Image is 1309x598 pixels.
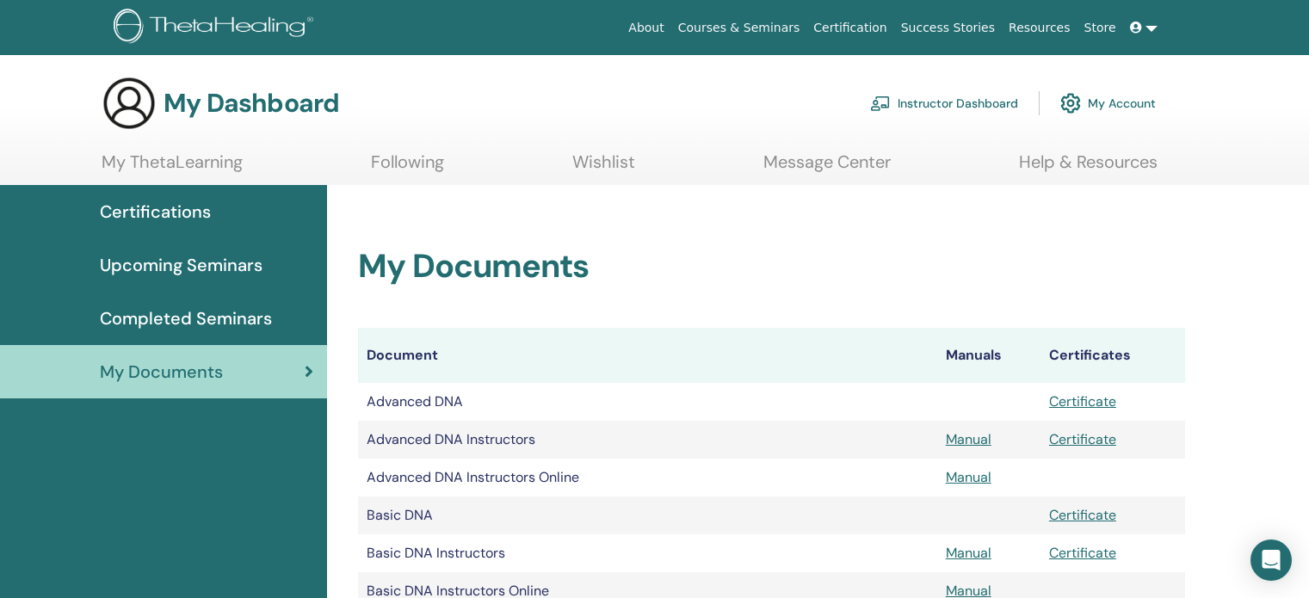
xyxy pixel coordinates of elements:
span: Upcoming Seminars [100,252,262,278]
td: Advanced DNA [358,383,937,421]
a: Success Stories [894,12,1002,44]
a: Following [371,151,444,185]
th: Certificates [1040,328,1185,383]
img: cog.svg [1060,89,1081,118]
span: Certifications [100,199,211,225]
a: Manual [946,468,991,486]
a: Courses & Seminars [671,12,807,44]
a: Resources [1002,12,1077,44]
h3: My Dashboard [164,88,339,119]
img: generic-user-icon.jpg [102,76,157,131]
td: Advanced DNA Instructors [358,421,937,459]
a: Wishlist [572,151,635,185]
a: Help & Resources [1019,151,1158,185]
a: My Account [1060,84,1156,122]
a: Certificate [1049,392,1116,410]
a: Manual [946,430,991,448]
h2: My Documents [358,247,1185,287]
td: Basic DNA Instructors [358,534,937,572]
th: Manuals [937,328,1040,383]
th: Document [358,328,937,383]
td: Basic DNA [358,496,937,534]
a: Manual [946,544,991,562]
a: Instructor Dashboard [870,84,1018,122]
a: Certificate [1049,506,1116,524]
span: Completed Seminars [100,305,272,331]
a: My ThetaLearning [102,151,243,185]
img: chalkboard-teacher.svg [870,96,891,111]
a: Certificate [1049,544,1116,562]
a: Message Center [763,151,891,185]
a: Store [1077,12,1123,44]
span: My Documents [100,359,223,385]
td: Advanced DNA Instructors Online [358,459,937,496]
img: logo.png [114,9,319,47]
a: About [621,12,670,44]
a: Certification [806,12,893,44]
a: Certificate [1049,430,1116,448]
div: Open Intercom Messenger [1250,539,1292,581]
